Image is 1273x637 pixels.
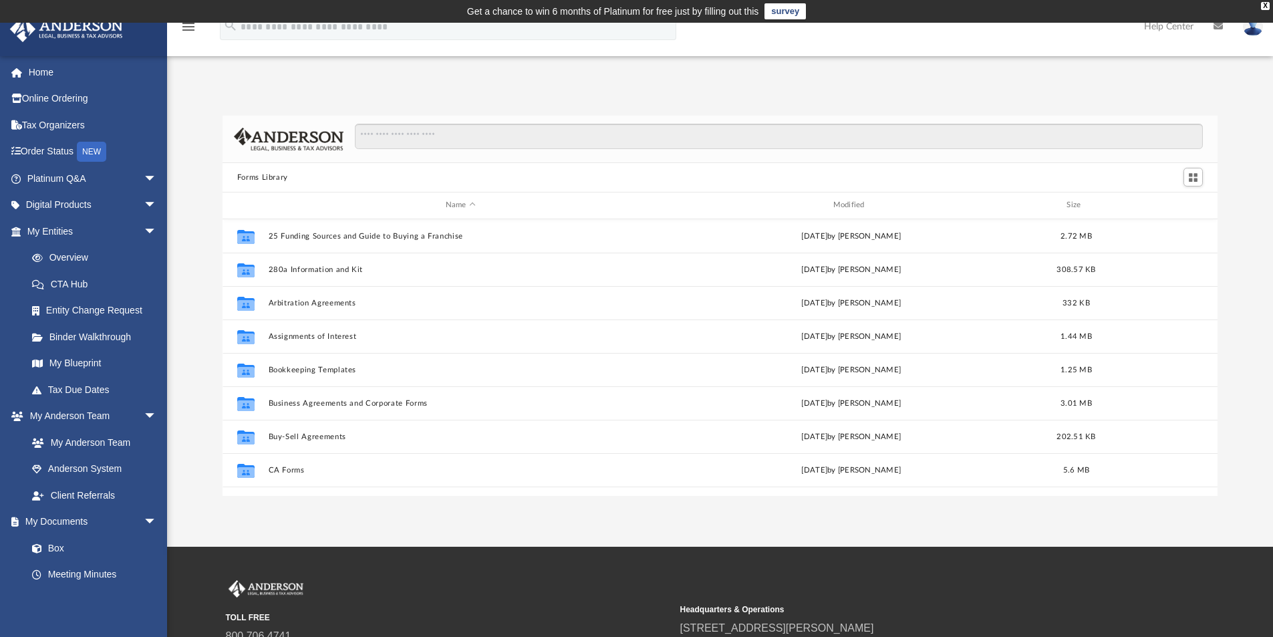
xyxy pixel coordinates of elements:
span: 1.44 MB [1060,332,1092,340]
span: arrow_drop_down [144,165,170,193]
a: Meeting Minutes [19,561,170,588]
button: 25 Funding Sources and Guide to Buying a Franchise [268,232,653,241]
span: 202.51 KB [1056,432,1095,440]
img: User Pic [1243,17,1263,36]
div: close [1261,2,1270,10]
div: id [1109,199,1202,211]
a: My Anderson Teamarrow_drop_down [9,403,170,430]
div: [DATE] by [PERSON_NAME] [659,230,1044,242]
span: 2.72 MB [1060,232,1092,239]
small: Headquarters & Operations [680,604,1125,616]
span: 5.6 MB [1063,466,1089,473]
a: [STREET_ADDRESS][PERSON_NAME] [680,622,874,634]
div: [DATE] by [PERSON_NAME] [659,364,1044,376]
button: CA Forms [268,466,653,475]
a: Online Ordering [9,86,177,112]
div: Modified [658,199,1043,211]
span: arrow_drop_down [144,403,170,430]
a: Entity Change Request [19,297,177,324]
div: [DATE] by [PERSON_NAME] [659,330,1044,342]
a: survey [764,3,806,19]
a: My Entitiesarrow_drop_down [9,218,177,245]
input: Search files and folders [355,124,1203,149]
button: Business Agreements and Corporate Forms [268,399,653,408]
a: Home [9,59,177,86]
a: CTA Hub [19,271,177,297]
i: menu [180,19,196,35]
span: 308.57 KB [1056,265,1095,273]
button: Bookkeeping Templates [268,366,653,374]
a: Binder Walkthrough [19,324,177,350]
button: Switch to Grid View [1183,168,1204,186]
a: Platinum Q&Aarrow_drop_down [9,165,177,192]
div: [DATE] by [PERSON_NAME] [659,297,1044,309]
div: id [229,199,262,211]
a: My Anderson Team [19,429,164,456]
div: [DATE] by [PERSON_NAME] [659,464,1044,476]
a: Box [19,535,164,561]
a: My Blueprint [19,350,170,377]
img: Anderson Advisors Platinum Portal [226,580,306,598]
span: arrow_drop_down [144,192,170,219]
span: 3.01 MB [1060,399,1092,406]
span: arrow_drop_down [144,218,170,245]
div: Get a chance to win 6 months of Platinum for free just by filling out this [467,3,759,19]
span: 332 KB [1063,299,1090,306]
div: [DATE] by [PERSON_NAME] [659,397,1044,409]
a: Tax Organizers [9,112,177,138]
button: Buy-Sell Agreements [268,432,653,441]
div: Size [1049,199,1103,211]
div: Name [267,199,652,211]
div: [DATE] by [PERSON_NAME] [659,430,1044,442]
a: Anderson System [19,456,170,483]
a: menu [180,25,196,35]
a: Tax Due Dates [19,376,177,403]
a: Client Referrals [19,482,170,509]
span: 1.25 MB [1060,366,1092,373]
a: Digital Productsarrow_drop_down [9,192,177,219]
button: 280a Information and Kit [268,265,653,274]
span: arrow_drop_down [144,509,170,536]
img: Anderson Advisors Platinum Portal [6,16,127,42]
a: Forms Library [19,588,164,614]
button: Assignments of Interest [268,332,653,341]
button: Forms Library [237,172,288,184]
div: grid [223,219,1218,496]
div: NEW [77,142,106,162]
i: search [223,18,238,33]
div: [DATE] by [PERSON_NAME] [659,263,1044,275]
small: TOLL FREE [226,612,671,624]
button: Arbitration Agreements [268,299,653,307]
a: Overview [19,245,177,271]
a: Order StatusNEW [9,138,177,166]
a: My Documentsarrow_drop_down [9,509,170,535]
